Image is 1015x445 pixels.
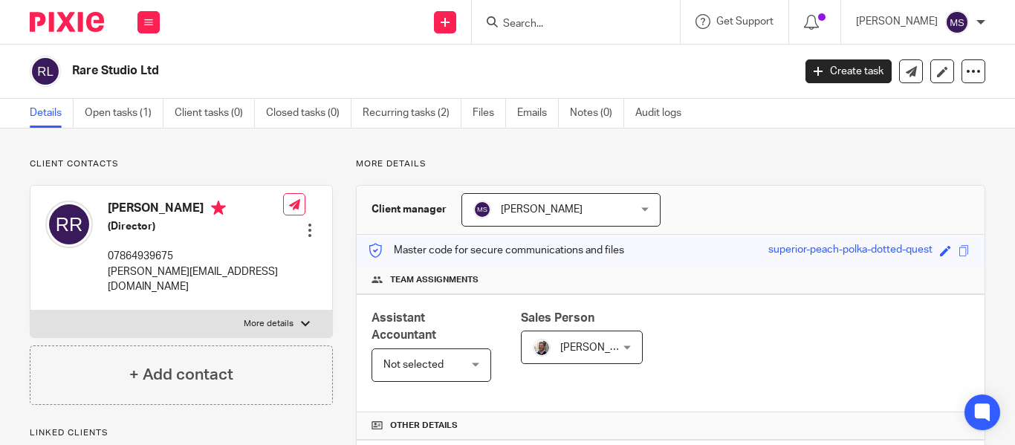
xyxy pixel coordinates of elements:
div: superior-peach-polka-dotted-quest [768,242,933,259]
a: Audit logs [635,99,693,128]
span: Other details [390,420,458,432]
p: Client contacts [30,158,333,170]
a: Notes (0) [570,99,624,128]
span: Assistant Accountant [372,312,436,341]
p: [PERSON_NAME][EMAIL_ADDRESS][DOMAIN_NAME] [108,264,283,295]
img: Matt%20Circle.png [533,339,551,357]
a: Create task [805,59,892,83]
a: Files [473,99,506,128]
span: Team assignments [390,274,479,286]
a: Client tasks (0) [175,99,255,128]
img: svg%3E [473,201,491,218]
p: 07864939675 [108,249,283,264]
img: svg%3E [945,10,969,34]
p: More details [356,158,985,170]
span: [PERSON_NAME] [560,342,642,353]
img: Pixie [30,12,104,32]
p: [PERSON_NAME] [856,14,938,29]
p: More details [244,318,294,330]
p: Master code for secure communications and files [368,243,624,258]
img: svg%3E [30,56,61,87]
h4: [PERSON_NAME] [108,201,283,219]
img: svg%3E [45,201,93,248]
p: Linked clients [30,427,333,439]
i: Primary [211,201,226,215]
span: Sales Person [521,312,594,324]
span: [PERSON_NAME] [501,204,583,215]
a: Closed tasks (0) [266,99,351,128]
a: Recurring tasks (2) [363,99,461,128]
a: Open tasks (1) [85,99,163,128]
input: Search [502,18,635,31]
a: Emails [517,99,559,128]
h3: Client manager [372,202,447,217]
a: Details [30,99,74,128]
h5: (Director) [108,219,283,234]
h4: + Add contact [129,363,233,386]
span: Not selected [383,360,444,370]
h2: Rare Studio Ltd [72,63,641,79]
span: Get Support [716,16,774,27]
